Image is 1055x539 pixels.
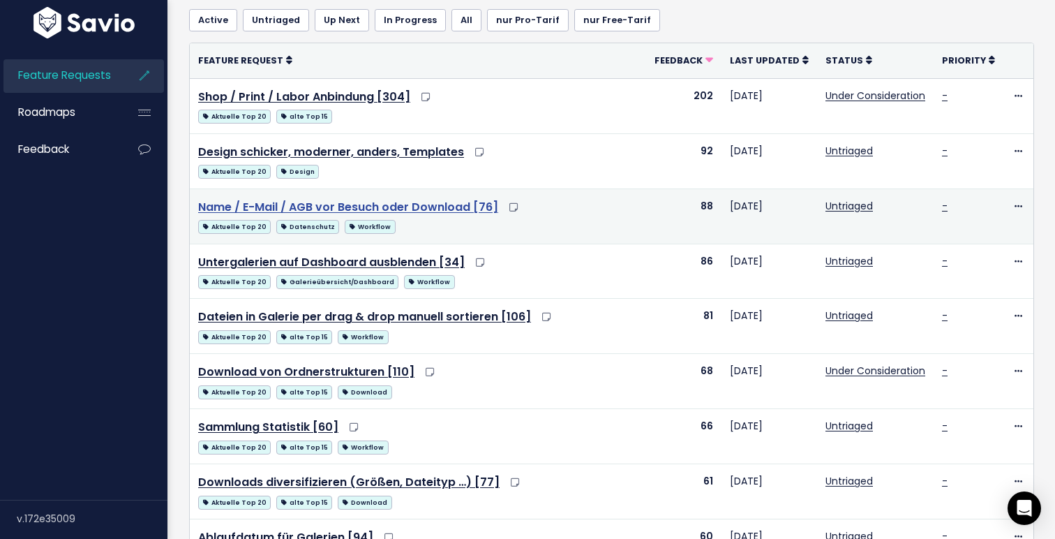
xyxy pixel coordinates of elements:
a: Download [338,493,391,510]
a: Untriaged [825,199,873,213]
a: - [942,199,948,213]
span: alte Top 15 [276,110,332,124]
td: [DATE] [721,354,817,409]
a: Feature Request [198,53,292,67]
a: Aktuelle Top 20 [198,383,271,400]
span: Aktuelle Top 20 [198,496,271,510]
a: - [942,254,948,268]
span: Download [338,385,391,399]
a: Aktuelle Top 20 [198,217,271,235]
a: Aktuelle Top 20 [198,438,271,455]
td: [DATE] [721,133,817,189]
div: Open Intercom Messenger [1008,492,1041,525]
a: Untriaged [825,474,873,488]
a: Name / E-Mail / AGB vor Besuch oder Download [76] [198,199,498,215]
a: Download von Ordnerstrukturen [110] [198,364,414,380]
span: Galerieübersicht/Dashboard [276,275,398,289]
td: 81 [646,299,721,354]
a: Aktuelle Top 20 [198,162,271,179]
a: alte Top 15 [276,107,332,124]
a: Datenschutz [276,217,339,235]
a: Priority [942,53,995,67]
a: Sammlung Statistik [60] [198,419,338,435]
span: Workflow [404,275,454,289]
a: Workflow [338,438,388,455]
a: Downloads diversifizieren (Größen, Dateityp …) [77] [198,474,500,490]
a: Untriaged [825,254,873,268]
span: alte Top 15 [276,385,332,399]
a: In Progress [375,9,446,31]
a: Untriaged [243,9,309,31]
a: Last Updated [730,53,809,67]
a: Aktuelle Top 20 [198,327,271,345]
a: Aktuelle Top 20 [198,107,271,124]
td: 88 [646,189,721,244]
span: Workflow [338,330,388,344]
td: [DATE] [721,244,817,299]
ul: Filter feature requests [189,9,1034,31]
span: Download [338,496,391,510]
td: 92 [646,133,721,189]
a: Aktuelle Top 20 [198,493,271,510]
td: 61 [646,464,721,519]
td: [DATE] [721,78,817,133]
span: Aktuelle Top 20 [198,275,271,289]
a: Up Next [315,9,369,31]
td: 66 [646,409,721,464]
span: Priority [942,54,986,66]
span: Aktuelle Top 20 [198,165,271,179]
a: All [451,9,481,31]
span: Status [825,54,863,66]
a: Download [338,383,391,400]
a: Feedback [654,53,713,67]
a: Feedback [3,133,116,165]
a: alte Top 15 [276,327,332,345]
a: Untriaged [825,144,873,158]
span: Roadmaps [18,105,75,119]
a: Design [276,162,319,179]
a: - [942,309,948,323]
a: Feature Requests [3,59,116,91]
a: Design schicker, moderner, anders, Templates [198,144,464,160]
span: Workflow [338,441,388,455]
a: Roadmaps [3,96,116,128]
a: Untriaged [825,419,873,433]
a: nur Free-Tarif [574,9,660,31]
a: Under Consideration [825,364,925,378]
td: [DATE] [721,464,817,519]
span: Feature Requests [18,68,111,82]
span: Feedback [18,142,69,156]
span: Aktuelle Top 20 [198,330,271,344]
span: Feature Request [198,54,283,66]
a: nur Pro-Tarif [487,9,569,31]
td: 68 [646,354,721,409]
a: Workflow [338,327,388,345]
span: alte Top 15 [276,330,332,344]
span: Aktuelle Top 20 [198,385,271,399]
span: Workflow [345,220,395,234]
span: alte Top 15 [276,496,332,510]
a: - [942,474,948,488]
a: alte Top 15 [276,493,332,510]
a: - [942,364,948,378]
td: 202 [646,78,721,133]
a: Untergalerien auf Dashboard ausblenden [34] [198,254,465,270]
td: 86 [646,244,721,299]
a: - [942,419,948,433]
a: alte Top 15 [276,438,332,455]
span: Datenschutz [276,220,339,234]
span: Aktuelle Top 20 [198,110,271,124]
a: Status [825,53,872,67]
td: [DATE] [721,189,817,244]
span: Feedback [654,54,703,66]
a: Dateien in Galerie per drag & drop manuell sortieren [106] [198,309,531,325]
div: v.172e35009 [17,501,167,537]
a: Workflow [404,272,454,290]
span: Aktuelle Top 20 [198,220,271,234]
td: [DATE] [721,409,817,464]
a: Untriaged [825,309,873,323]
a: - [942,89,948,103]
img: logo-white.9d6f32f41409.svg [30,7,138,38]
span: alte Top 15 [276,441,332,455]
a: Active [189,9,237,31]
